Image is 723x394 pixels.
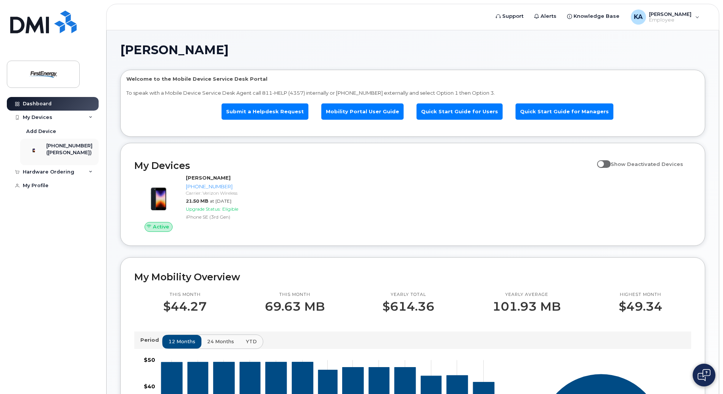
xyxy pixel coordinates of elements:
[144,383,155,390] tspan: $40
[163,292,207,298] p: This month
[492,300,561,313] p: 101.93 MB
[144,357,155,364] tspan: $50
[186,190,264,196] div: Carrier: Verizon Wireless
[140,178,177,214] img: image20231002-3703462-1angbar.jpeg
[163,300,207,313] p: $44.27
[126,75,699,83] p: Welcome to the Mobile Device Service Desk Portal
[186,175,231,181] strong: [PERSON_NAME]
[265,300,325,313] p: 69.63 MB
[222,206,238,212] span: Eligible
[140,336,162,344] p: Period
[321,103,404,120] a: Mobility Portal User Guide
[186,206,221,212] span: Upgrade Status:
[246,338,257,345] span: YTD
[597,157,603,163] input: Show Deactivated Devices
[134,174,267,232] a: Active[PERSON_NAME][PHONE_NUMBER]Carrier: Verizon Wireless21.50 MBat [DATE]Upgrade Status:Eligibl...
[382,292,434,298] p: Yearly total
[134,271,691,283] h2: My Mobility Overview
[210,198,231,204] span: at [DATE]
[126,89,699,97] p: To speak with a Mobile Device Service Desk Agent call 811-HELP (4357) internally or [PHONE_NUMBER...
[186,214,264,220] div: iPhone SE (3rd Gen)
[619,292,662,298] p: Highest month
[265,292,325,298] p: This month
[153,223,169,230] span: Active
[207,338,234,345] span: 24 months
[492,292,561,298] p: Yearly average
[134,160,593,171] h2: My Devices
[222,103,308,120] a: Submit a Helpdesk Request
[611,161,683,167] span: Show Deactivated Devices
[698,369,710,381] img: Open chat
[186,183,264,190] div: [PHONE_NUMBER]
[186,198,208,204] span: 21.50 MB
[382,300,434,313] p: $614.36
[120,44,229,56] span: [PERSON_NAME]
[516,103,613,120] a: Quick Start Guide for Managers
[417,103,503,120] a: Quick Start Guide for Users
[619,300,662,313] p: $49.34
